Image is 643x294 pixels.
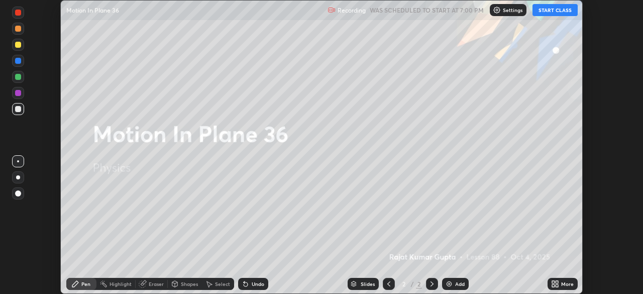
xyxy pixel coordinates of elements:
img: add-slide-button [445,280,453,288]
button: START CLASS [532,4,578,16]
div: More [561,281,574,286]
div: Select [215,281,230,286]
div: Pen [81,281,90,286]
div: Slides [361,281,375,286]
h5: WAS SCHEDULED TO START AT 7:00 PM [370,6,484,15]
p: Motion In Plane 36 [66,6,119,14]
div: Eraser [149,281,164,286]
div: 2 [416,279,422,288]
div: Undo [252,281,264,286]
div: / [411,281,414,287]
p: Recording [338,7,366,14]
img: class-settings-icons [493,6,501,14]
div: Shapes [181,281,198,286]
div: Add [455,281,465,286]
div: 2 [399,281,409,287]
img: recording.375f2c34.svg [328,6,336,14]
p: Settings [503,8,522,13]
div: Highlight [110,281,132,286]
